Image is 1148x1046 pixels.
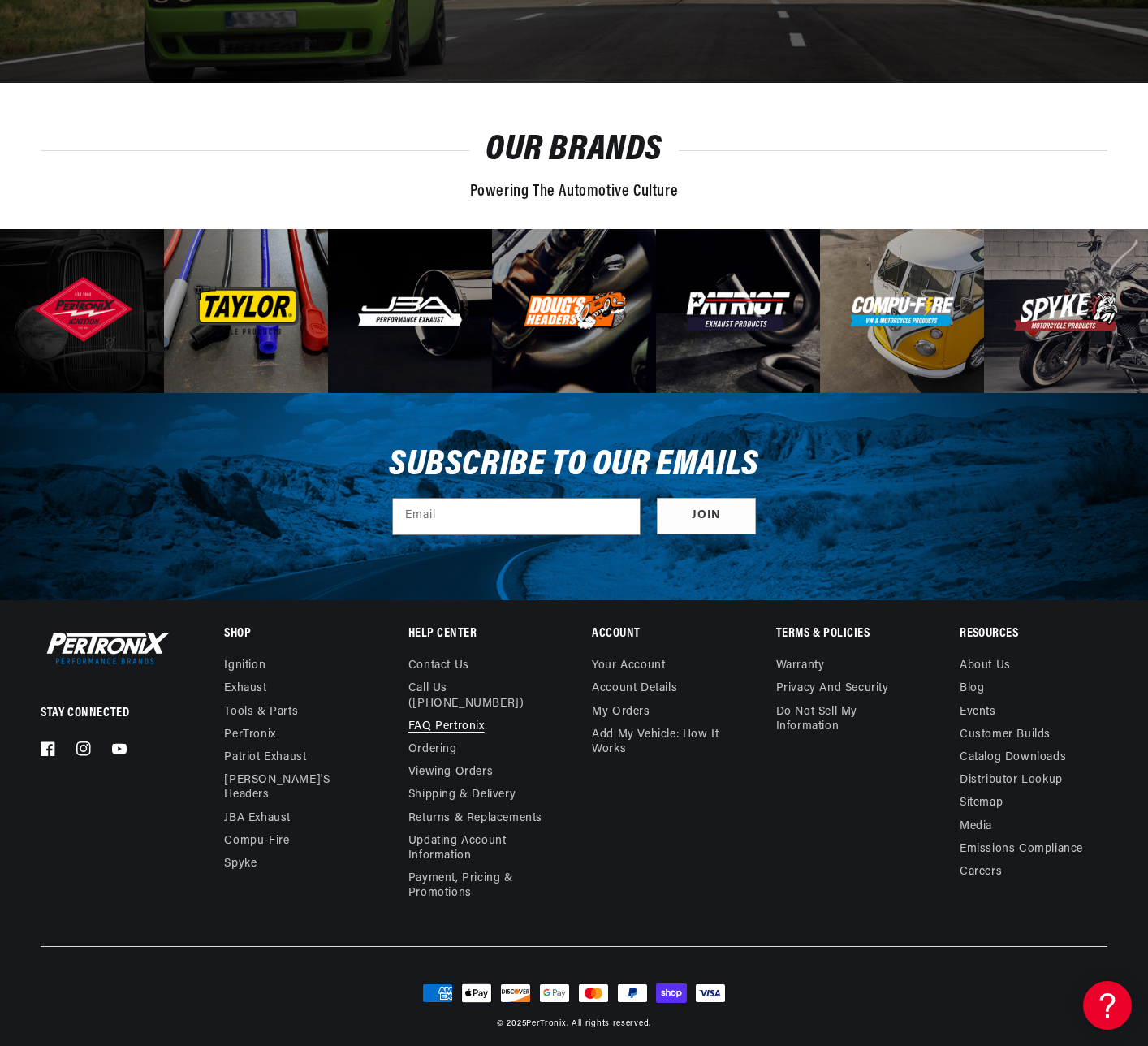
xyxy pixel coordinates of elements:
[572,1019,651,1028] small: All rights reserved.
[224,830,289,853] a: Compu-Fire
[776,677,889,700] a: Privacy and Security
[224,746,306,769] a: Patriot Exhaust
[960,792,1003,815] a: Sitemap
[408,867,555,905] a: Payment, Pricing & Promotions
[408,761,493,784] a: Viewing Orders
[41,705,171,722] p: Stay Connected
[960,769,1063,792] a: Distributor Lookup
[408,677,543,715] a: Call Us ([PHONE_NUMBER])
[960,659,1011,677] a: About Us
[224,853,257,875] a: Spyke
[224,807,291,830] a: JBA Exhaust
[960,701,996,724] a: Events
[592,677,677,700] a: Account details
[41,629,170,668] img: Pertronix
[592,724,739,761] a: Add My Vehicle: How It Works
[776,659,825,677] a: Warranty
[960,838,1083,861] a: Emissions compliance
[408,715,485,738] a: FAQ Pertronix
[960,724,1051,746] a: Customer Builds
[224,677,266,700] a: Exhaust
[408,738,457,761] a: Ordering
[960,815,992,838] a: Media
[408,807,542,830] a: Returns & Replacements
[224,769,359,806] a: [PERSON_NAME]'s Headers
[224,724,275,746] a: PerTronix
[526,1019,566,1028] a: PerTronix
[389,450,759,481] h3: Subscribe to our emails
[960,746,1066,769] a: Catalog Downloads
[408,659,469,677] a: Contact us
[657,498,756,534] button: Subscribe
[776,701,923,738] a: Do not sell my information
[408,830,543,867] a: Updating Account Information
[470,184,679,200] span: Powering The Automotive Culture
[960,861,1002,884] a: Careers
[408,784,516,806] a: Shipping & Delivery
[592,659,665,677] a: Your account
[41,135,1107,166] h2: Our brands
[960,677,984,700] a: Blog
[224,701,298,724] a: Tools & Parts
[393,499,640,534] input: Email
[592,701,650,724] a: My orders
[224,659,265,677] a: Ignition
[497,1019,568,1028] small: © 2025 .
